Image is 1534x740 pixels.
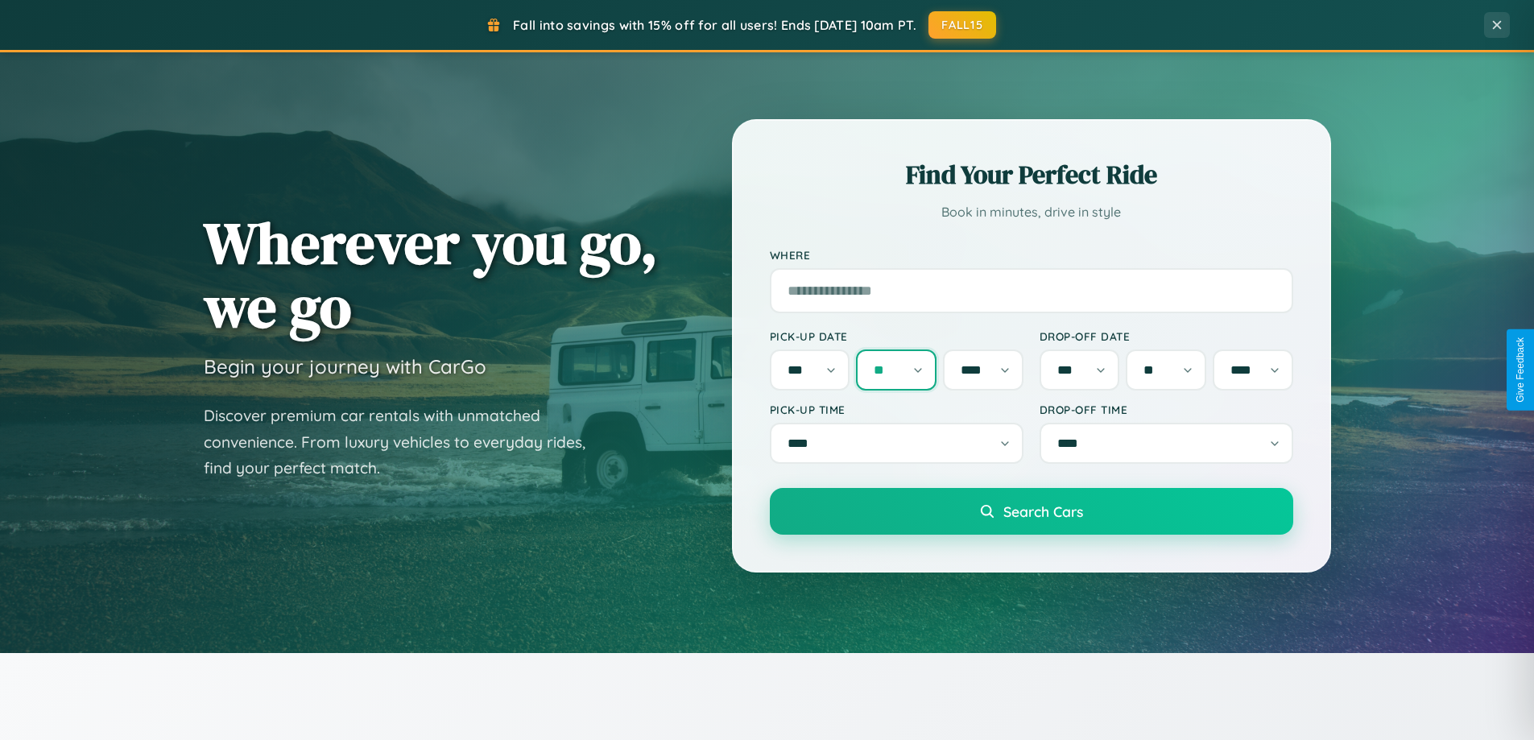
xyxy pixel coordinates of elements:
[204,211,658,338] h1: Wherever you go, we go
[928,11,996,39] button: FALL15
[204,403,606,482] p: Discover premium car rentals with unmatched convenience. From luxury vehicles to everyday rides, ...
[1515,337,1526,403] div: Give Feedback
[770,248,1293,262] label: Where
[1040,329,1293,343] label: Drop-off Date
[770,488,1293,535] button: Search Cars
[770,403,1023,416] label: Pick-up Time
[770,157,1293,192] h2: Find Your Perfect Ride
[1003,502,1083,520] span: Search Cars
[1040,403,1293,416] label: Drop-off Time
[770,329,1023,343] label: Pick-up Date
[513,17,916,33] span: Fall into savings with 15% off for all users! Ends [DATE] 10am PT.
[770,201,1293,224] p: Book in minutes, drive in style
[204,354,486,378] h3: Begin your journey with CarGo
